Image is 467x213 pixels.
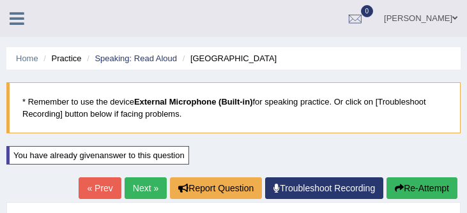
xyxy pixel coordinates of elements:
a: Troubleshoot Recording [265,177,383,199]
a: Home [16,54,38,63]
span: 0 [361,5,374,17]
li: Practice [40,52,81,64]
button: Report Question [170,177,262,199]
li: [GEOGRAPHIC_DATA] [180,52,277,64]
a: Speaking: Read Aloud [95,54,177,63]
b: External Microphone (Built-in) [134,97,253,106]
blockquote: * Remember to use the device for speaking practice. Or click on [Troubleshoot Recording] button b... [6,82,461,133]
div: You have already given answer to this question [6,146,189,165]
a: Next » [125,177,167,199]
a: « Prev [79,177,121,199]
button: Re-Attempt [387,177,457,199]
